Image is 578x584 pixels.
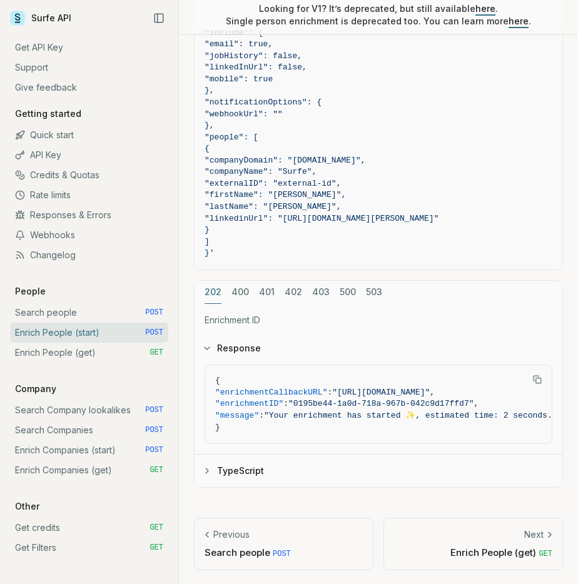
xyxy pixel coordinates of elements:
[145,405,163,415] span: POST
[150,543,163,553] span: GET
[195,332,562,365] button: Response
[150,465,163,475] span: GET
[205,237,210,246] span: ]
[10,538,168,558] a: Get Filters GET
[10,78,168,98] a: Give feedback
[205,86,215,95] span: },
[205,39,273,49] span: "email": true,
[332,388,430,397] span: "[URL][DOMAIN_NAME]"
[10,285,51,298] p: People
[288,399,474,408] span: "0195be44-1a0d-718a-967b-042c9d17ffd7"
[509,16,529,26] a: here
[430,388,435,397] span: ,
[475,3,495,14] a: here
[312,281,330,304] button: 403
[205,109,283,119] span: "webhookUrl": ""
[327,388,332,397] span: :
[10,518,168,538] a: Get credits GET
[10,323,168,343] a: Enrich People (start) POST
[524,528,544,541] p: Next
[205,51,302,61] span: "jobHistory": false,
[145,425,163,435] span: POST
[231,281,249,304] button: 400
[205,314,552,326] p: Enrichment ID
[205,202,341,211] span: "lastName": "[PERSON_NAME]",
[10,165,168,185] a: Credits & Quotas
[10,303,168,323] a: Search people POST
[205,144,210,153] span: {
[205,190,346,199] span: "firstName": "[PERSON_NAME]",
[205,225,210,234] span: }
[10,440,168,460] a: Enrich Companies (start) POST
[10,9,71,28] a: Surfe API
[366,281,382,304] button: 503
[259,281,275,304] button: 401
[213,528,250,541] p: Previous
[215,388,327,397] span: "enrichmentCallbackURL"
[10,205,168,225] a: Responses & Errors
[145,445,163,455] span: POST
[205,281,221,304] button: 202
[539,550,552,558] span: GET
[10,420,168,440] a: Search Companies POST
[10,245,168,265] a: Changelog
[226,3,531,28] p: Looking for V1? It’s deprecated, but still available . Single person enrichment is deprecated too...
[10,383,61,395] p: Company
[10,185,168,205] a: Rate limits
[205,133,258,142] span: "people": [
[215,423,220,432] span: }
[10,145,168,165] a: API Key
[205,248,215,258] span: }'
[205,98,322,107] span: "notificationOptions": {
[285,281,302,304] button: 402
[10,343,168,363] a: Enrich People (get) GET
[215,376,220,385] span: {
[205,74,273,84] span: "mobile": true
[215,399,283,408] span: "enrichmentID"
[195,365,562,454] div: Response
[394,546,552,559] p: Enrich People (get)
[150,523,163,533] span: GET
[205,121,215,130] span: },
[150,9,168,28] button: Collapse Sidebar
[10,38,168,58] a: Get API Key
[340,281,356,304] button: 500
[474,399,479,408] span: ,
[10,125,168,145] a: Quick start
[528,370,547,389] button: Copy Text
[150,348,163,358] span: GET
[205,28,263,38] span: "include": {
[205,63,307,72] span: "linkedInUrl": false,
[10,225,168,245] a: Webhooks
[283,399,288,408] span: :
[205,214,439,223] span: "linkedinUrl": "[URL][DOMAIN_NAME][PERSON_NAME]"
[259,411,264,420] span: :
[10,400,168,420] a: Search Company lookalikes POST
[10,460,168,480] a: Enrich Companies (get) GET
[10,58,168,78] a: Support
[383,518,563,570] a: NextEnrich People (get) GET
[264,411,557,420] span: "Your enrichment has started ✨, estimated time: 2 seconds."
[215,411,259,420] span: "message"
[10,500,44,513] p: Other
[195,455,562,487] button: TypeScript
[145,328,163,338] span: POST
[194,518,373,570] a: PreviousSearch people POST
[205,167,317,176] span: "companyName": "Surfe",
[205,179,341,188] span: "externalID": "external-id",
[273,550,291,558] span: POST
[205,546,363,559] p: Search people
[10,108,86,120] p: Getting started
[145,308,163,318] span: POST
[205,156,365,165] span: "companyDomain": "[DOMAIN_NAME]",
